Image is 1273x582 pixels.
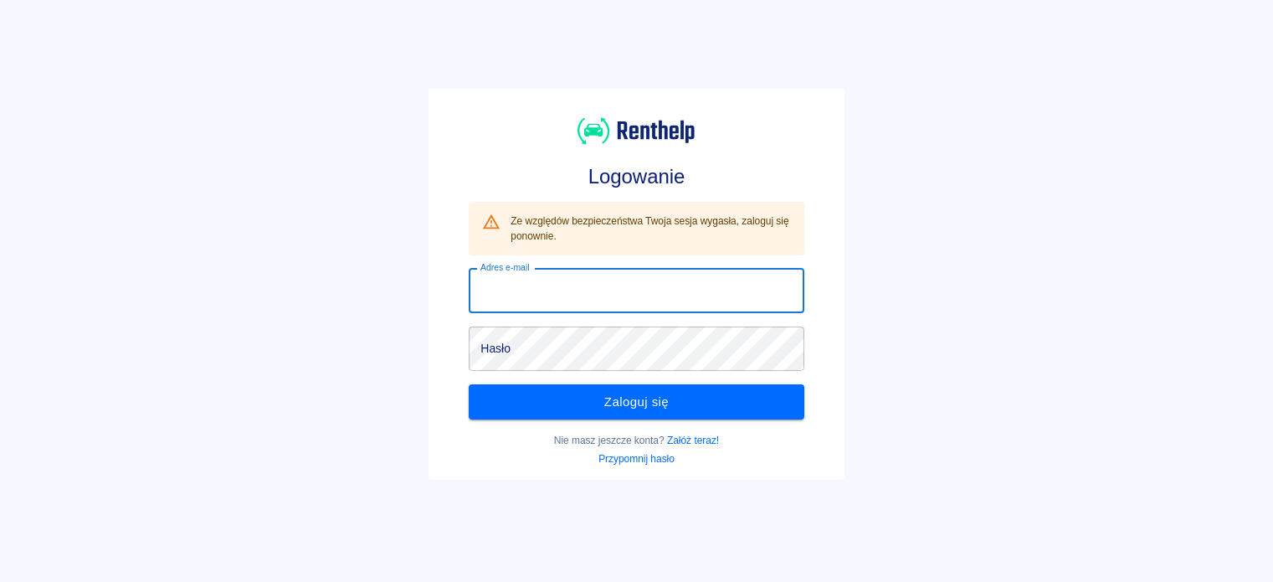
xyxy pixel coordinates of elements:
a: Przypomnij hasło [598,453,675,465]
button: Zaloguj się [469,384,803,420]
a: Załóż teraz! [667,435,719,446]
h3: Logowanie [469,165,803,188]
p: Nie masz jeszcze konta? [469,433,803,448]
img: Renthelp logo [577,116,695,147]
label: Adres e-mail [480,261,529,274]
div: Ze względów bezpieczeństwa Twoja sesja wygasła, zaloguj się ponownie. [511,207,790,250]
